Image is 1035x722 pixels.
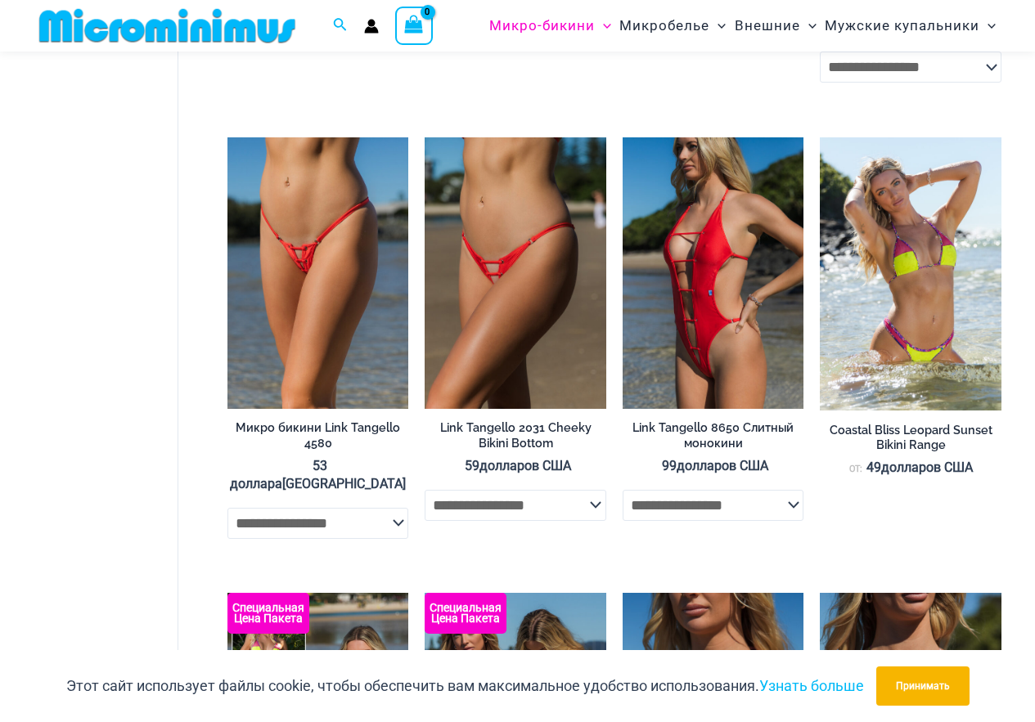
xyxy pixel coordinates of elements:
[731,5,821,47] a: ВнешниеПереключатель менюПереключатель меню
[849,464,862,474] font: От:
[425,137,606,409] img: Ссылка Танжелло 2031 Cheeky 01
[876,666,970,706] button: Принимать
[489,17,595,34] font: Микро-бикини
[236,420,400,450] font: Микро бикини Link Tangello 4580
[820,137,1001,411] img: Coastal Bliss Leopard Sunset 3171 Tri Top 4371 Thong Bikini 06
[800,5,817,47] span: Переключатель меню
[662,458,677,473] font: 99
[227,137,409,409] img: Ссылка Танжелло 4580 Микро 01
[230,458,327,491] font: 53 доллара
[333,16,348,36] a: Значок поиска
[896,680,950,692] font: Принимать
[623,137,804,409] a: Link Tangello 8650 Слитный монокини 11Link Tangello 8650 Слитный монокини 12Link Tangello 8650 Сл...
[66,677,759,694] font: Этот сайт использует файлы cookie, чтобы обеспечить вам максимальное удобство использования.
[632,420,794,450] font: Link Tangello 8650 Слитный монокини
[759,677,864,694] a: Узнать больше
[425,420,606,457] a: Link Tangello 2031 Cheeky Bikini Bottom
[821,5,1000,47] a: Мужские купальникиПереключатель менюПереключатель меню
[820,137,1001,411] a: Coastal Bliss Leopard Sunset 3171 Tri Top 4371 Thong Bikini 06Coastal Bliss Leopard Sunset 3171 T...
[483,2,1002,49] nav: Навигация по сайту
[615,5,730,47] a: МикробельеПереключатель менюПереключатель меню
[282,476,406,491] font: [GEOGRAPHIC_DATA]
[465,458,479,473] font: 59
[619,17,709,34] font: Микробелье
[479,458,571,473] font: долларов США
[709,5,726,47] span: Переключатель меню
[825,17,979,34] font: Мужские купальники
[440,420,592,450] font: Link Tangello 2031 Cheeky Bikini Bottom
[595,5,611,47] span: Переключатель меню
[485,5,615,47] a: Микро-бикиниПереключатель менюПереключатель меню
[425,137,606,409] a: Ссылка Танжелло 2031 Cheeky 01Ссылка Танжелло 2031 Cheeky 02Ссылка Танжелло 2031 Cheeky 02
[623,137,804,409] img: Link Tangello 8650 Слитный монокини 11
[623,420,804,457] a: Link Tangello 8650 Слитный монокини
[430,601,502,625] font: Специальная цена пакета
[881,460,973,475] font: долларов США
[395,7,433,44] a: Просмотреть корзину, пусто
[830,423,992,452] font: Coastal Bliss Leopard Sunset Bikini Range
[364,19,379,34] a: Ссылка на значок учетной записи
[820,423,1001,460] a: Coastal Bliss Leopard Sunset Bikini Range
[677,458,768,473] font: долларов США
[33,7,302,44] img: Логотип магазина MM плоский
[866,460,881,475] font: 49
[227,420,409,457] a: Микро бикини Link Tangello 4580
[232,601,304,625] font: Специальная цена пакета
[227,137,409,409] a: Ссылка Танжелло 4580 Микро 01Ссылка Танжелло 4580 Микро 02Ссылка Танжелло 4580 Микро 02
[735,17,800,34] font: Внешние
[979,5,996,47] span: Переключатель меню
